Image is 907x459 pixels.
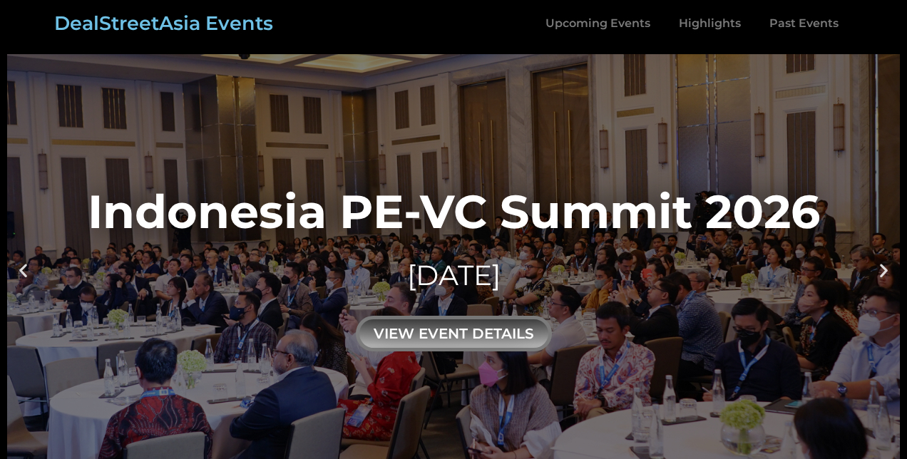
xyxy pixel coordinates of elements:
div: Next slide [875,261,893,279]
a: DealStreetAsia Events [54,11,273,35]
div: [DATE] [88,256,820,295]
div: Indonesia PE-VC Summit 2026 [88,188,820,234]
a: Highlights [665,7,755,40]
div: view event details [356,316,552,351]
a: Upcoming Events [531,7,665,40]
a: Past Events [755,7,853,40]
div: Previous slide [14,261,32,279]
